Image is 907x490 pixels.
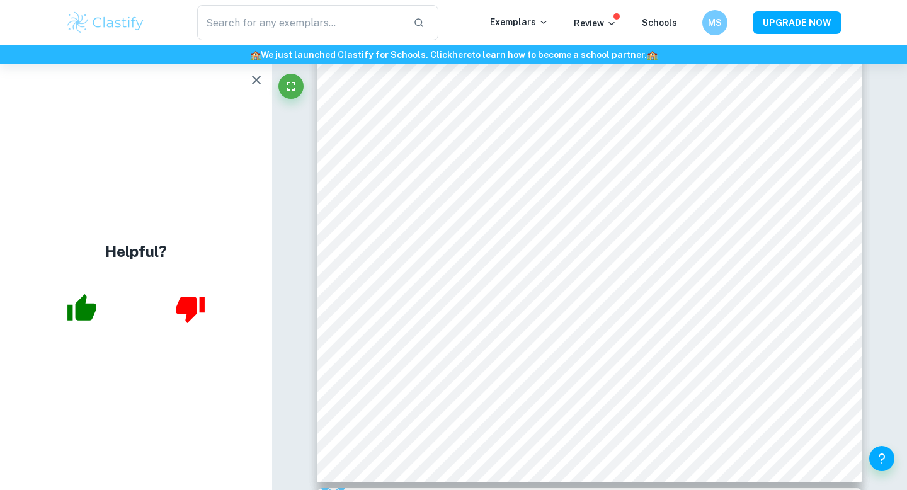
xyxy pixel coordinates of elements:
[250,50,261,60] span: 🏫
[490,15,549,29] p: Exemplars
[278,74,304,99] button: Fullscreen
[574,16,617,30] p: Review
[702,10,727,35] button: MS
[642,18,677,28] a: Schools
[869,446,894,471] button: Help and Feedback
[105,240,167,263] h4: Helpful?
[3,48,904,62] h6: We just launched Clastify for Schools. Click to learn how to become a school partner.
[197,5,403,40] input: Search for any exemplars...
[647,50,658,60] span: 🏫
[452,50,472,60] a: here
[753,11,841,34] button: UPGRADE NOW
[708,16,722,30] h6: MS
[66,10,145,35] img: Clastify logo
